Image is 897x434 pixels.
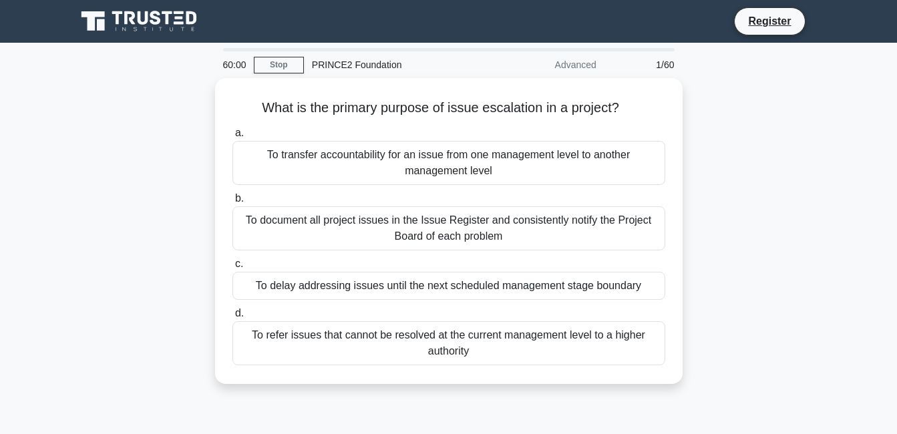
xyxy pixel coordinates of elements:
div: 1/60 [604,51,683,78]
a: Register [740,13,799,29]
div: To transfer accountability for an issue from one management level to another management level [232,141,665,185]
div: To document all project issues in the Issue Register and consistently notify the Project Board of... [232,206,665,250]
div: Advanced [488,51,604,78]
div: PRINCE2 Foundation [304,51,488,78]
span: b. [235,192,244,204]
div: To delay addressing issues until the next scheduled management stage boundary [232,272,665,300]
span: d. [235,307,244,318]
a: Stop [254,57,304,73]
span: a. [235,127,244,138]
h5: What is the primary purpose of issue escalation in a project? [231,99,667,117]
div: To refer issues that cannot be resolved at the current management level to a higher authority [232,321,665,365]
div: 60:00 [215,51,254,78]
span: c. [235,258,243,269]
